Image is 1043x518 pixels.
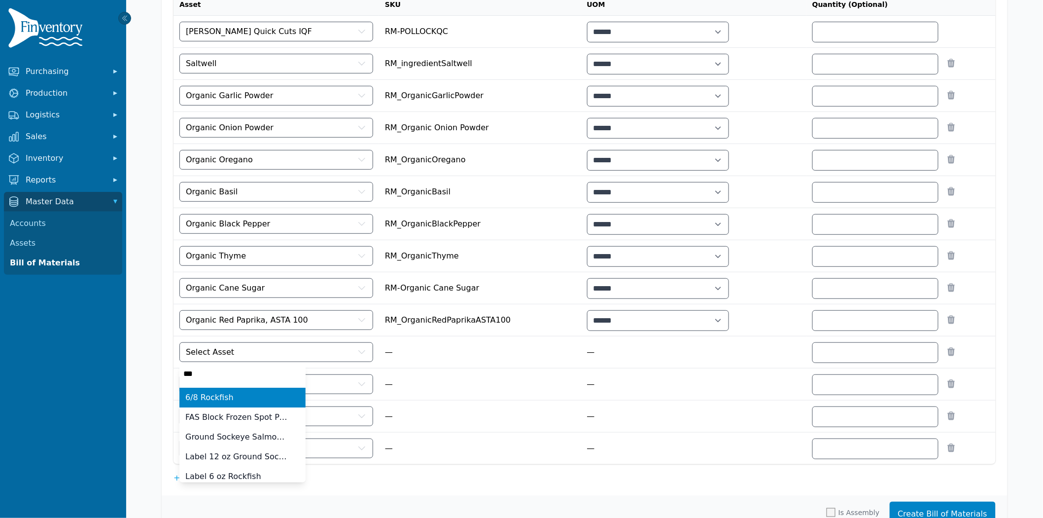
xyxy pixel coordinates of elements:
span: Ground Sockeye Salmon (12 oz.) [185,431,288,443]
button: Remove [946,244,956,267]
button: Remove [946,52,956,74]
button: Master Data [4,192,122,212]
input: Select Asset [179,364,306,384]
button: Select Asset [179,342,373,362]
button: Production [4,83,122,103]
td: RM_OrganicGarlicPowder [379,80,581,112]
button: Remove [946,276,956,299]
td: RM_OrganicThyme [379,240,581,272]
button: Remove [946,372,956,395]
button: + Add Input to Bill of Materials [174,472,294,484]
span: Organic Oregano [186,154,253,166]
span: Logistics [26,109,104,121]
span: Organic Black Pepper [186,218,270,230]
span: Reports [26,174,104,186]
a: Bill of Materials [6,253,120,273]
button: Sales [4,127,122,147]
span: Is Assembly [838,508,879,518]
td: RM-POLLOCKQC [379,16,581,48]
span: Organic Garlic Powder [186,90,273,102]
button: Inventory [4,148,122,168]
td: RM_OrganicBasil [379,176,581,208]
button: Remove [946,148,956,171]
td: RM_OrganicOregano [379,144,581,176]
td: — [379,401,581,433]
td: RM_Organic Onion Powder [379,112,581,144]
button: Remove [946,212,956,235]
button: Reports [4,170,122,190]
span: [PERSON_NAME] Quick Cuts IQF [186,26,312,37]
button: Organic Basil [179,182,373,202]
span: Label 12 oz Ground Sockeye Salmon [185,451,288,463]
button: Organic Red Paprika, ASTA 100 [179,310,373,330]
button: Organic Thyme [179,246,373,266]
button: Remove [946,116,956,139]
td: — [379,433,581,465]
span: Organic Cane Sugar [186,282,265,294]
button: Organic Cane Sugar [179,278,373,298]
button: Remove [946,340,956,363]
button: Organic Black Pepper [179,214,373,234]
button: Remove [946,84,956,107]
button: Remove [946,437,956,459]
span: 6/8 Rockfish [185,392,234,404]
span: Organic Basil [186,186,238,198]
button: Saltwell [179,54,373,74]
td: — [581,433,806,465]
button: Remove [946,405,956,427]
td: RM_OrganicRedPaprikaASTA100 [379,304,581,336]
td: — [379,336,581,369]
button: Remove [946,308,956,331]
span: Organic Red Paprika, ASTA 100 [186,314,308,326]
span: Select Asset [186,346,234,358]
span: Organic Onion Powder [186,122,274,134]
a: Accounts [6,214,120,233]
span: FAS Block Frozen Spot Prawns [185,411,288,423]
span: Purchasing [26,66,104,77]
td: — [581,336,806,369]
button: Organic Onion Powder [179,118,373,138]
button: Logistics [4,105,122,125]
td: — [379,369,581,401]
span: Saltwell [186,58,217,70]
td: RM-Organic Cane Sugar [379,272,581,304]
img: Finventory [8,8,87,52]
span: Inventory [26,152,104,164]
span: Sales [26,131,104,143]
span: Organic Thyme [186,250,246,262]
a: Assets [6,233,120,253]
span: Production [26,87,104,99]
td: RM_OrganicBlackPepper [379,208,581,240]
button: Purchasing [4,62,122,81]
td: — [581,369,806,401]
td: RM_ingredientSaltwell [379,48,581,80]
button: Organic Garlic Powder [179,86,373,106]
button: Remove [946,180,956,203]
button: Organic Oregano [179,150,373,170]
button: [PERSON_NAME] Quick Cuts IQF [179,22,373,41]
span: Master Data [26,196,104,208]
td: — [581,401,806,433]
